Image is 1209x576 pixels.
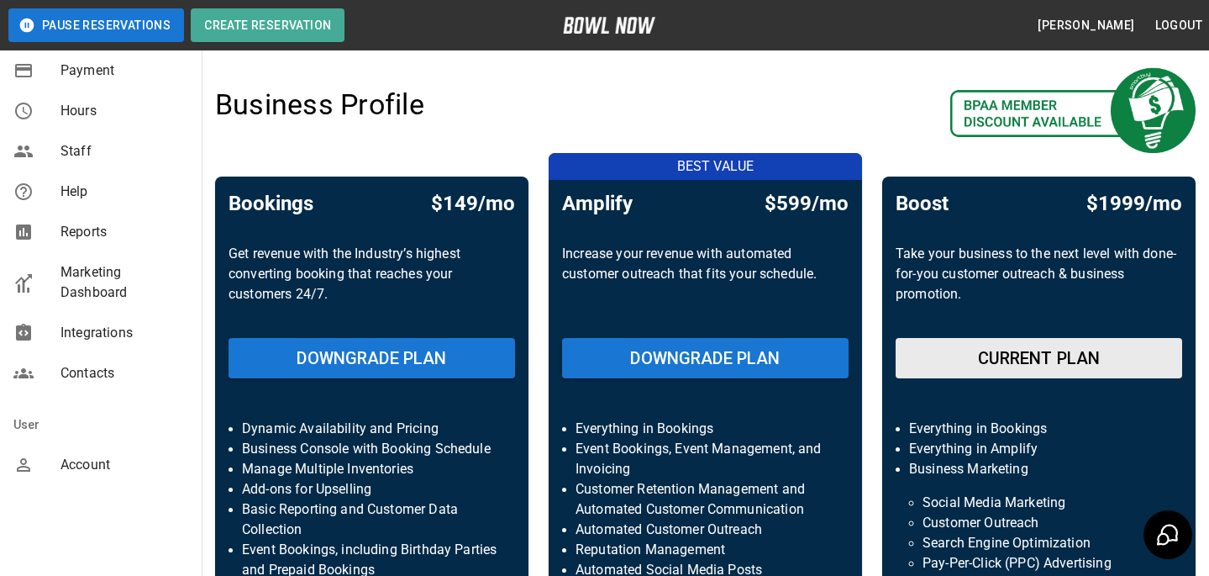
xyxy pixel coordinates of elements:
p: Business Marketing [909,459,1169,479]
button: [PERSON_NAME] [1031,10,1141,41]
span: Reports [60,222,188,242]
p: Basic Reporting and Customer Data Collection [242,499,502,540]
h6: DOWNGRADE PLAN [630,345,780,372]
span: Account [60,455,188,475]
p: Manage Multiple Inventories [242,459,502,479]
p: Dynamic Availability and Pricing [242,419,502,439]
h5: Bookings [229,190,313,217]
h5: Boost [896,190,949,217]
p: Increase your revenue with automated customer outreach that fits your schedule. [562,244,849,325]
p: Automated Customer Outreach [576,520,835,540]
p: Everything in Bookings [576,419,835,439]
h5: $1999/mo [1086,190,1182,217]
button: Create Reservation [191,8,344,42]
p: Event Bookings, Event Management, and Invoicing [576,439,835,479]
p: Pay-Per-Click (PPC) Advertising [923,553,1155,573]
p: Get revenue with the Industry’s highest converting booking that reaches your customers 24/7. [229,244,515,325]
span: Staff [60,141,188,161]
p: Customer Retention Management and Automated Customer Communication [576,479,835,520]
span: Contacts [60,363,188,383]
span: Hours [60,101,188,121]
p: Everything in Bookings [909,419,1169,439]
button: DOWNGRADE PLAN [562,338,849,378]
h6: DOWNGRADE PLAN [297,345,446,372]
p: Social Media Marketing [923,493,1155,513]
p: BEST VALUE [559,156,872,177]
h5: $599/mo [765,190,849,217]
p: Customer Outreach [923,513,1155,533]
p: Take your business to the next level with done-for-you customer outreach & business promotion. [896,244,1182,325]
p: Reputation Management [576,540,835,560]
button: DOWNGRADE PLAN [229,338,515,378]
p: Business Console with Booking Schedule [242,439,502,459]
p: Everything in Amplify [909,439,1169,459]
span: Payment [60,61,188,81]
img: logo [563,17,655,34]
h5: $149/mo [431,190,515,217]
h5: Amplify [562,190,633,217]
span: Integrations [60,323,188,343]
span: Marketing Dashboard [60,262,188,303]
h4: Business Profile [215,87,424,123]
p: Search Engine Optimization [923,533,1155,553]
span: Help [60,182,188,202]
p: Add-ons for Upselling [242,479,502,499]
img: Your Description [950,67,1196,153]
button: Logout [1149,10,1209,41]
button: Pause Reservations [8,8,184,42]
